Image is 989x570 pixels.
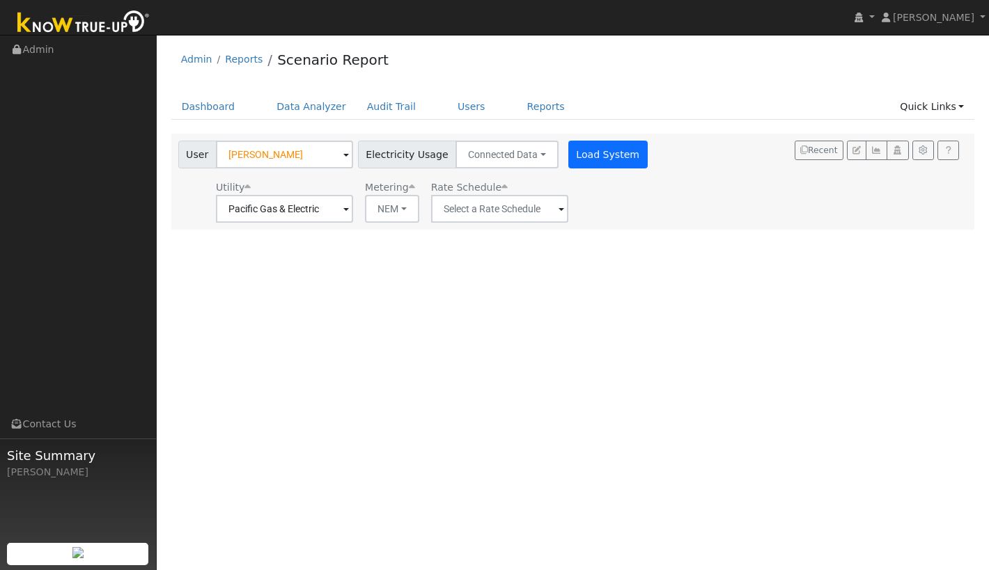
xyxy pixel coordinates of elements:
img: retrieve [72,547,84,558]
span: [PERSON_NAME] [893,12,974,23]
div: Metering [365,180,419,195]
button: Settings [912,141,934,160]
a: Users [447,94,496,120]
span: User [178,141,217,168]
a: Admin [181,54,212,65]
button: Recent [795,141,843,160]
button: Edit User [847,141,866,160]
a: Data Analyzer [266,94,357,120]
button: NEM [365,195,419,223]
button: Login As [887,141,908,160]
a: Help Link [937,141,959,160]
input: Select a Rate Schedule [431,195,568,223]
input: Select a Utility [216,195,353,223]
div: [PERSON_NAME] [7,465,149,480]
img: Know True-Up [10,8,157,39]
a: Reports [517,94,575,120]
a: Dashboard [171,94,246,120]
div: Utility [216,180,353,195]
a: Audit Trail [357,94,426,120]
span: Alias: HETOUB [431,182,508,193]
a: Reports [225,54,263,65]
button: Connected Data [455,141,559,168]
button: Multi-Series Graph [866,141,887,160]
input: Select a User [216,141,353,168]
a: Quick Links [889,94,974,120]
span: Site Summary [7,446,149,465]
span: Electricity Usage [358,141,456,168]
button: Load System [568,141,648,168]
a: Scenario Report [277,52,389,68]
